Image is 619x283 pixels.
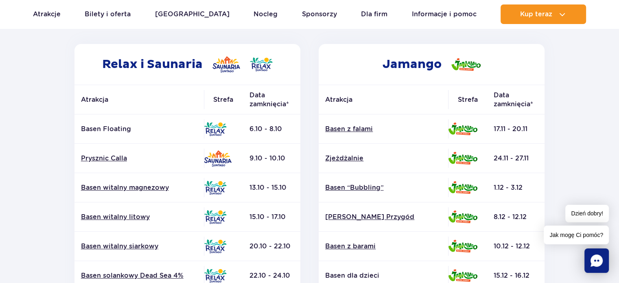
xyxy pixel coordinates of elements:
a: Basen solankowy Dead Sea 4% [81,271,197,280]
img: Relax [204,239,227,253]
span: Kup teraz [520,11,552,18]
h2: Jamango [319,44,545,85]
th: Strefa [204,85,243,114]
td: 10.12 - 12.12 [487,232,545,261]
td: 1.12 - 3.12 [487,173,545,202]
img: Relax [204,269,227,283]
a: [GEOGRAPHIC_DATA] [155,4,230,24]
button: Kup teraz [501,4,586,24]
th: Atrakcja [74,85,204,114]
a: Sponsorzy [302,4,337,24]
a: Zjeżdżalnie [325,154,442,163]
a: [PERSON_NAME] Przygód [325,213,442,222]
a: Nocleg [254,4,278,24]
th: Data zamknięcia* [487,85,545,114]
img: Jamango [451,58,481,71]
img: Jamango [448,211,477,223]
td: 24.11 - 27.11 [487,144,545,173]
td: 17.11 - 20.11 [487,114,545,144]
a: Basen z falami [325,125,442,134]
td: 13.10 - 15.10 [243,173,300,202]
img: Relax [204,210,227,224]
span: Jak mogę Ci pomóc? [544,226,609,244]
th: Atrakcja [319,85,448,114]
img: Relax [250,57,273,71]
td: 20.10 - 22.10 [243,232,300,261]
p: Basen Floating [81,125,197,134]
a: Basen witalny litowy [81,213,197,222]
a: Atrakcje [33,4,61,24]
a: Dla firm [361,4,387,24]
img: Jamango [448,152,477,165]
th: Strefa [448,85,487,114]
td: 6.10 - 8.10 [243,114,300,144]
img: Jamango [448,123,477,135]
img: Saunaria [212,56,240,72]
a: Prysznic Calla [81,154,197,163]
td: 8.12 - 12.12 [487,202,545,232]
a: Bilety i oferta [85,4,131,24]
a: Informacje i pomoc [412,4,477,24]
a: Basen witalny siarkowy [81,242,197,251]
img: Saunaria [204,150,232,167]
img: Jamango [448,181,477,194]
div: Chat [584,248,609,273]
th: Data zamknięcia* [243,85,300,114]
a: Basen z barami [325,242,442,251]
a: Basen “Bubbling” [325,183,442,192]
img: Relax [204,122,227,136]
td: 9.10 - 10.10 [243,144,300,173]
td: 15.10 - 17.10 [243,202,300,232]
span: Dzień dobry! [565,205,609,222]
h2: Relax i Saunaria [74,44,300,85]
p: Basen dla dzieci [325,271,442,280]
a: Basen witalny magnezowy [81,183,197,192]
img: Relax [204,181,227,195]
img: Jamango [448,269,477,282]
img: Jamango [448,240,477,252]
